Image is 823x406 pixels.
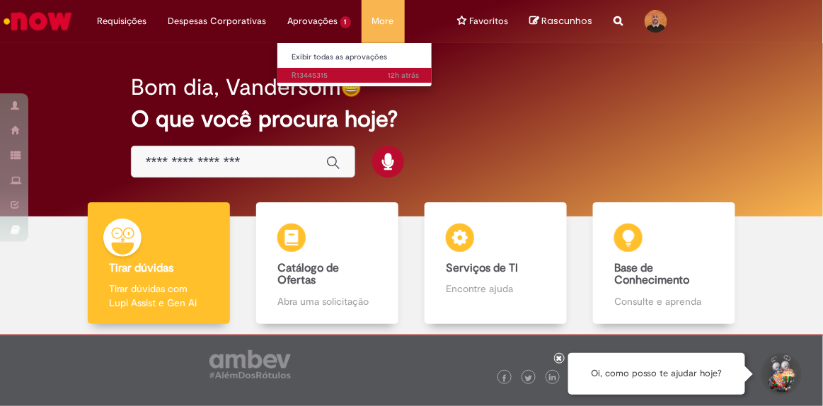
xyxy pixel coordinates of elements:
a: Catálogo de Ofertas Abra uma solicitação [243,202,411,325]
span: Rascunhos [542,14,593,28]
img: happy-face.png [341,77,362,98]
a: No momento, sua lista de rascunhos tem 0 Itens [530,14,593,28]
h2: Bom dia, Vandersom [131,75,341,100]
span: 1 [340,16,351,28]
a: Tirar dúvidas Tirar dúvidas com Lupi Assist e Gen Ai [74,202,243,325]
ul: Aprovações [277,42,432,87]
a: Aberto R13445315 : [277,68,433,83]
span: Despesas Corporativas [168,14,266,28]
span: R13445315 [292,70,419,81]
span: Aprovações [287,14,338,28]
span: Favoritos [470,14,509,28]
a: Exibir todas as aprovações [277,50,433,65]
p: Tirar dúvidas com Lupi Assist e Gen Ai [109,282,209,310]
img: ServiceNow [1,7,74,35]
time: 29/08/2025 19:47:49 [388,70,419,81]
span: 12h atrás [388,70,419,81]
a: Serviços de TI Encontre ajuda [412,202,580,325]
img: logo_footer_ambev_rotulo_gray.png [209,350,291,378]
button: Iniciar Conversa de Suporte [759,353,802,395]
a: Base de Conhecimento Consulte e aprenda [580,202,749,325]
b: Serviços de TI [446,261,518,275]
p: Abra uma solicitação [277,294,377,308]
img: logo_footer_linkedin.png [549,374,556,383]
b: Catálogo de Ofertas [277,261,339,288]
h2: O que você procura hoje? [131,107,692,132]
span: Requisições [97,14,146,28]
p: Consulte e aprenda [614,294,714,308]
p: Encontre ajuda [446,282,546,296]
div: Oi, como posso te ajudar hoje? [568,353,745,395]
b: Tirar dúvidas [109,261,173,275]
b: Base de Conhecimento [614,261,689,288]
img: logo_footer_facebook.png [501,375,508,382]
img: logo_footer_twitter.png [525,375,532,382]
span: More [372,14,394,28]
